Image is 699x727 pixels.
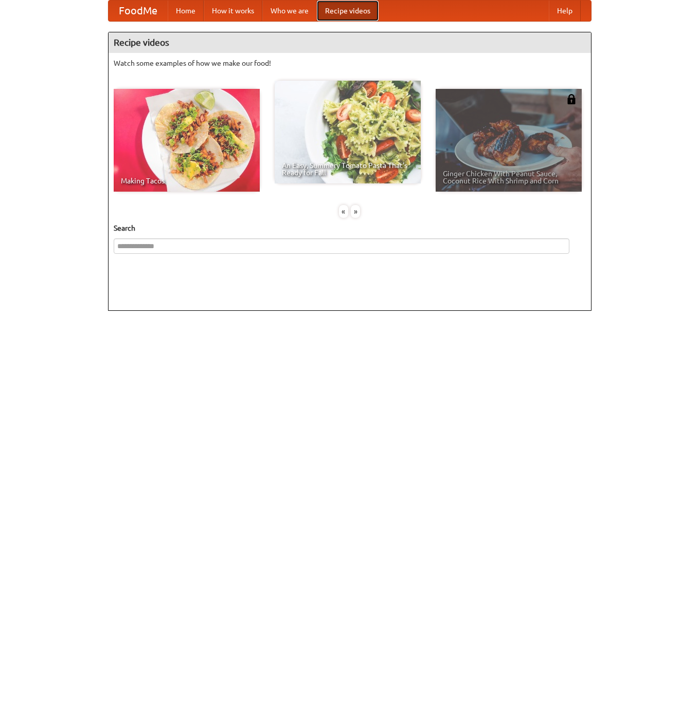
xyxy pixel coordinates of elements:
a: How it works [204,1,262,21]
a: An Easy, Summery Tomato Pasta That's Ready for Fall [275,81,421,183]
img: 483408.png [566,94,577,104]
a: Who we are [262,1,317,21]
div: » [351,205,360,218]
a: Making Tacos [114,89,260,192]
div: « [339,205,348,218]
span: Making Tacos [121,177,253,184]
a: Home [168,1,204,21]
h5: Search [114,223,586,233]
a: Recipe videos [317,1,379,21]
p: Watch some examples of how we make our food! [114,58,586,68]
span: An Easy, Summery Tomato Pasta That's Ready for Fall [282,162,414,176]
h4: Recipe videos [109,32,591,53]
a: FoodMe [109,1,168,21]
a: Help [549,1,581,21]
